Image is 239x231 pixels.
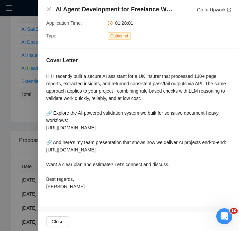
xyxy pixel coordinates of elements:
[46,33,58,38] span: Type:
[115,20,134,26] span: 01:28:01
[216,208,232,224] iframe: Intercom live chat
[46,216,69,227] button: Close
[56,5,173,14] h4: AI Agent Development for Freelance Work Validation
[52,218,64,225] span: Close
[197,7,231,12] a: Go to Upworkexport
[46,7,52,12] button: Close
[108,21,112,25] span: clock-circle
[46,7,52,12] span: close
[227,8,231,12] span: export
[108,32,131,40] span: Outbound
[46,73,231,190] div: Hi! I recently built a secure AI assistant for a UK insurer that processed 130+ page reports, ext...
[230,208,238,214] span: 10
[46,20,82,26] span: Application Time:
[46,56,78,65] h5: Cover Letter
